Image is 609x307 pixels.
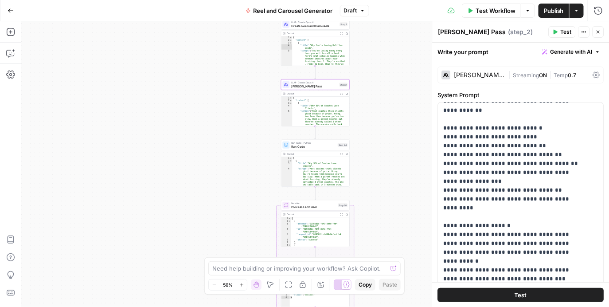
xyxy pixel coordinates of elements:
[315,66,316,79] g: Edge from step_1 to step_2
[281,160,293,162] div: 2
[292,84,338,88] span: [PERSON_NAME] Pass
[508,70,513,79] span: |
[547,70,554,79] span: |
[290,157,293,160] span: Toggle code folding, rows 1 through 119
[287,31,338,35] div: Output
[281,247,291,252] div: 9
[281,110,293,139] div: 5
[281,44,293,50] div: 4
[281,296,290,299] div: 6
[515,291,527,299] span: Test
[315,247,316,260] g: Edge from step_20 to step_22
[240,4,338,18] button: Reel and Carousel Generator
[281,99,293,102] div: 2
[281,102,293,105] div: 3
[281,97,293,99] div: 1
[539,4,569,18] button: Publish
[281,79,350,126] div: LLM · Claude Opus 4[PERSON_NAME] PassStep 2Output{ "content":[ { "title":"Why 90% of Coaches Lose...
[383,281,397,289] span: Paste
[549,26,576,38] button: Test
[281,223,291,228] div: 3
[292,201,336,205] span: Iteration
[289,220,291,223] span: Toggle code folding, rows 2 through 7
[290,42,293,44] span: Toggle code folding, rows 3 through 13
[292,144,336,149] span: Run Code
[290,102,293,105] span: Toggle code folding, rows 3 through 13
[476,6,515,15] span: Test Workflow
[544,6,564,15] span: Publish
[281,217,291,220] div: 1
[281,140,350,187] div: Run Code · PythonRun CodeStep 24Output[ { "title":"Why 90% of Coaches Lose Clients", "script":"Mo...
[438,91,604,99] label: System Prompt
[281,294,290,296] div: 5
[438,28,506,36] textarea: [PERSON_NAME] Pass
[292,141,336,145] span: Run Code · Python
[281,42,293,44] div: 3
[554,72,568,79] span: Temp
[223,281,233,288] span: 50%
[287,152,338,156] div: Output
[289,217,291,220] span: Toggle code folding, rows 1 through 68
[454,72,505,78] div: [PERSON_NAME] Opus 4
[281,239,291,241] div: 6
[292,205,336,209] span: Process Each Reel
[338,203,348,207] div: Step 20
[281,19,350,66] div: LLM · Claude Opus 4Create Reels and CarouselsStep 1Output{ "content":[ { "title":"Why You're Losi...
[292,24,338,28] span: Create Reels and Carousels
[289,244,291,247] span: Toggle code folding, rows 8 through 13
[508,28,533,36] span: ( step_2 )
[340,22,348,26] div: Step 1
[281,36,293,39] div: 1
[281,241,291,244] div: 7
[287,213,338,216] div: Output
[513,72,539,79] span: Streaming
[379,279,401,291] button: Paste
[315,187,316,200] g: Edge from step_24 to step_20
[550,48,593,56] span: Generate with AI
[290,36,293,39] span: Toggle code folding, rows 1 through 110
[359,281,372,289] span: Copy
[568,72,576,79] span: 0.7
[462,4,521,18] button: Test Workflow
[355,279,375,291] button: Copy
[281,233,291,239] div: 5
[539,46,604,58] button: Generate with AI
[281,200,350,247] div: IterationProcess Each ReelStep 20Output[ { "attempt":"0198681c-fd49-8efe-ffe4 -764b91844b1f", "id...
[281,157,293,160] div: 1
[344,7,357,15] span: Draft
[340,5,369,16] button: Draft
[281,168,293,197] div: 4
[438,288,604,302] button: Test
[292,81,338,84] span: LLM · Claude Opus 4
[254,6,333,15] span: Reel and Carousel Generator
[287,92,338,95] div: Output
[290,39,293,42] span: Toggle code folding, rows 2 through 109
[290,160,293,162] span: Toggle code folding, rows 2 through 12
[281,220,291,223] div: 2
[281,50,293,87] div: 5
[290,99,293,102] span: Toggle code folding, rows 2 through 120
[338,143,348,147] div: Step 24
[281,162,293,168] div: 3
[539,72,547,79] span: ON
[315,126,316,139] g: Edge from step_2 to step_24
[290,97,293,99] span: Toggle code folding, rows 1 through 121
[340,83,348,87] div: Step 2
[281,39,293,42] div: 2
[281,244,291,247] div: 8
[561,28,572,36] span: Test
[292,20,338,24] span: LLM · Claude Opus 4
[281,105,293,110] div: 4
[281,228,291,233] div: 4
